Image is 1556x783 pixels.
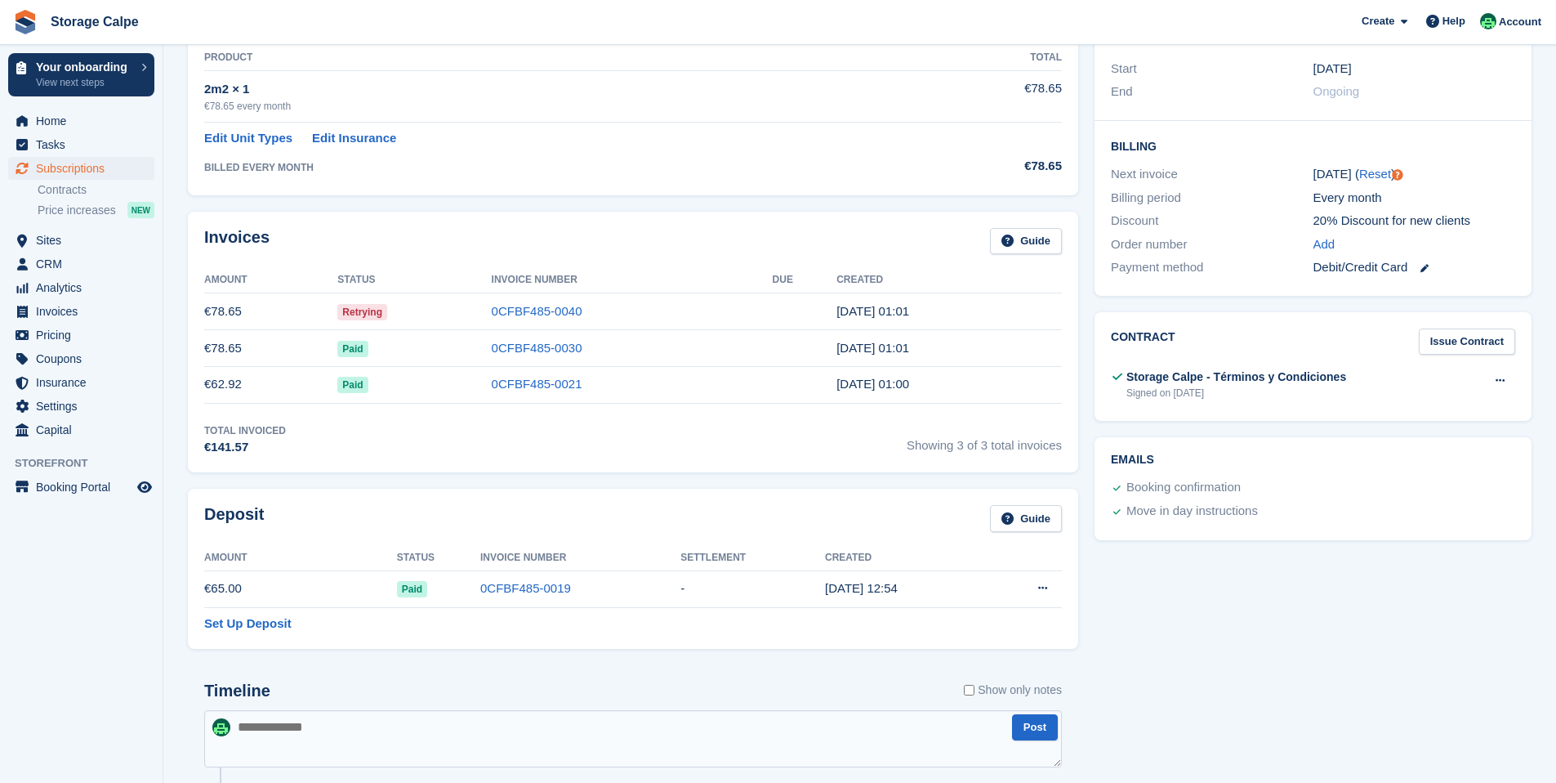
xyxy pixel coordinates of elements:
a: Set Up Deposit [204,615,292,633]
a: Reset [1359,167,1391,181]
a: menu [8,371,154,394]
a: menu [8,300,154,323]
th: Amount [204,267,337,293]
div: BILLED EVERY MONTH [204,160,922,175]
div: 2m2 × 1 [204,80,922,99]
a: Issue Contract [1419,329,1515,356]
a: Edit Unit Types [204,129,292,148]
div: End [1111,83,1313,101]
span: Price increases [38,203,116,218]
div: Order number [1111,235,1313,254]
span: Tasks [36,133,134,156]
div: Discount [1111,212,1313,230]
p: View next steps [36,75,133,90]
span: Pricing [36,324,134,347]
div: Next invoice [1111,165,1313,184]
time: 2025-07-01 23:00:00 UTC [1313,60,1352,78]
td: €78.65 [922,70,1062,122]
p: Your onboarding [36,61,133,73]
span: Invoices [36,300,134,323]
a: Guide [990,228,1062,255]
input: Show only notes [964,682,974,699]
a: Guide [990,505,1062,532]
span: Booking Portal [36,476,134,499]
div: Payment method [1111,258,1313,277]
a: 0CFBF485-0021 [492,377,582,391]
td: €65.00 [204,570,397,607]
div: Debit/Credit Card [1313,258,1515,277]
td: €78.65 [204,330,337,367]
div: [DATE] ( ) [1313,165,1515,184]
div: 20% Discount for new clients [1313,212,1515,230]
a: 0CFBF485-0030 [492,341,582,355]
h2: Invoices [204,228,270,255]
a: menu [8,276,154,299]
span: Sites [36,229,134,252]
div: €141.57 [204,438,286,457]
span: Paid [337,341,368,357]
span: Subscriptions [36,157,134,180]
a: 0CFBF485-0040 [492,304,582,318]
span: Home [36,110,134,132]
span: Paid [337,377,368,393]
button: Post [1012,714,1058,741]
span: Settings [36,395,134,418]
a: menu [8,418,154,441]
a: Storage Calpe [44,8,145,35]
a: Add [1313,235,1335,254]
a: menu [8,253,154,275]
span: Storefront [15,455,163,472]
th: Due [773,267,837,293]
div: Total Invoiced [204,423,286,438]
a: 0CFBF485-0019 [480,581,571,595]
div: Billing period [1111,189,1313,208]
th: Status [397,545,480,571]
time: 2025-07-01 23:00:52 UTC [836,377,909,391]
div: NEW [127,202,154,218]
img: Calpe Storage [1480,13,1496,29]
th: Status [337,267,491,293]
a: menu [8,476,154,499]
th: Invoice Number [492,267,773,293]
img: Calpe Storage [212,718,230,736]
a: Edit Insurance [312,129,396,148]
span: Showing 3 of 3 total invoices [907,423,1062,457]
div: €78.65 every month [204,99,922,114]
div: Start [1111,60,1313,78]
div: Tooltip anchor [1390,168,1405,182]
a: Price increases NEW [38,201,154,219]
div: Move in day instructions [1126,502,1258,521]
span: Insurance [36,371,134,394]
a: Your onboarding View next steps [8,53,154,96]
span: Account [1499,14,1541,30]
div: Signed on [DATE] [1126,386,1346,400]
td: €62.92 [204,366,337,403]
span: Capital [36,418,134,441]
span: Retrying [337,304,387,320]
span: Ongoing [1313,84,1360,98]
th: Invoice Number [480,545,680,571]
time: 2025-09-01 23:01:03 UTC [836,304,909,318]
a: menu [8,324,154,347]
span: Analytics [36,276,134,299]
th: Created [836,267,1062,293]
td: - [680,570,825,607]
span: Paid [397,581,427,597]
h2: Deposit [204,505,264,532]
div: Storage Calpe - Términos y Condiciones [1126,369,1346,386]
td: €78.65 [204,293,337,330]
a: menu [8,157,154,180]
a: Contracts [38,182,154,198]
a: menu [8,229,154,252]
label: Show only notes [964,682,1062,699]
a: menu [8,347,154,370]
time: 2025-08-01 23:01:06 UTC [836,341,909,355]
th: Product [204,45,922,71]
span: CRM [36,253,134,275]
h2: Billing [1111,137,1515,154]
a: menu [8,110,154,132]
th: Total [922,45,1062,71]
div: Booking confirmation [1126,478,1241,498]
img: stora-icon-8386f47178a22dfd0bd8f6a31ec36ba5ce8667c1dd55bd0f319d3a0aa187defe.svg [13,10,38,34]
a: menu [8,133,154,156]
